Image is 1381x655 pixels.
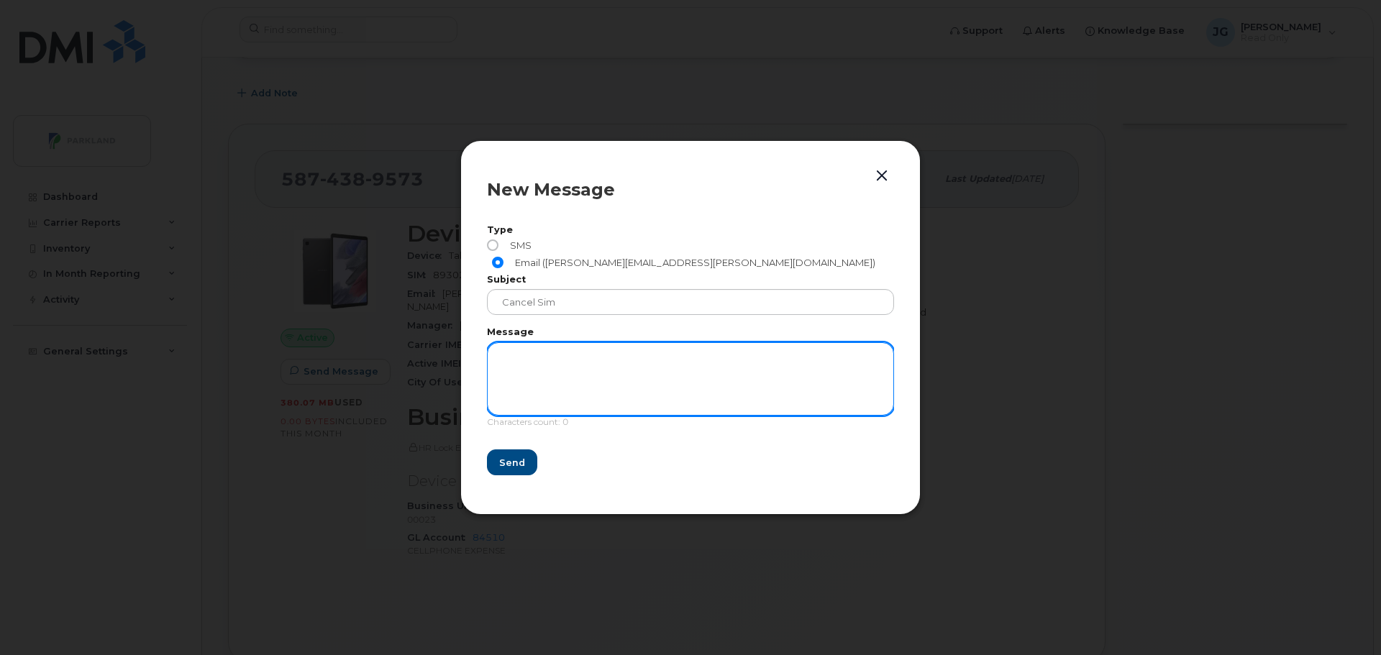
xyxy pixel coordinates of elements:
[487,328,894,337] label: Message
[487,449,537,475] button: Send
[492,257,503,268] input: Email ([PERSON_NAME][EMAIL_ADDRESS][PERSON_NAME][DOMAIN_NAME])
[487,239,498,251] input: SMS
[487,416,894,436] div: Characters count: 0
[499,456,525,470] span: Send
[487,181,894,198] div: New Message
[487,275,894,285] label: Subject
[509,257,875,268] span: Email ([PERSON_NAME][EMAIL_ADDRESS][PERSON_NAME][DOMAIN_NAME])
[504,239,532,251] span: SMS
[487,226,894,235] label: Type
